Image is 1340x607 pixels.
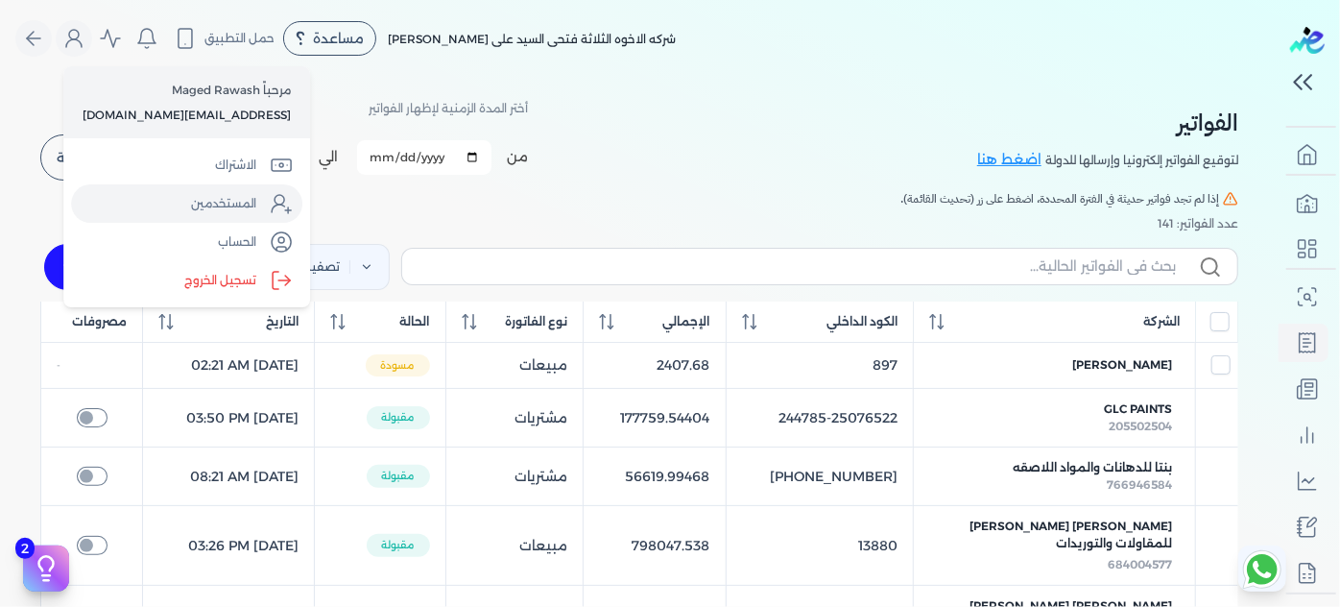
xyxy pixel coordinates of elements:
[40,134,157,181] button: تحديث القائمة
[1109,419,1172,433] span: 205502504
[71,146,302,184] a: الاشتراك
[1045,148,1238,173] p: لتوقيع الفواتير إلكترونيا وإرسالها للدولة
[1143,313,1180,330] span: الشركة
[400,313,430,330] span: الحالة
[445,342,584,389] td: مبيعات
[505,313,567,330] span: نوع الفاتورة
[1108,557,1172,571] span: 684004577
[71,261,302,300] label: تسجيل الخروج
[507,147,528,167] label: من
[265,244,390,290] a: تصفية
[388,32,676,46] span: شركه الاخوه الثلاثة فتحى السيد على [PERSON_NAME]
[83,78,291,103] p: مرحباً Maged Rawash
[40,215,1238,232] div: عدد الفواتير: 141
[369,96,528,121] p: أختر المدة الزمنية لإظهار الفواتير
[826,313,897,330] span: الكود الداخلي
[1013,459,1172,476] span: بنتا للدهانات والمواد اللاصقه
[57,151,141,164] span: تحديث القائمة
[57,358,127,374] div: -
[366,354,430,377] span: مسودة
[319,147,338,167] label: الي
[977,106,1238,140] h2: الفواتير
[1072,356,1172,374] span: [PERSON_NAME]
[900,190,1219,207] span: إذا لم تجد فواتير حديثة في الفترة المحددة، اضغط على زر (تحديث القائمة).
[1107,477,1172,492] span: 766946584
[169,22,279,55] button: حمل التطبيق
[72,313,127,330] span: مصروفات
[283,21,376,56] div: مساعدة
[71,184,302,223] a: المستخدمين
[313,32,364,45] span: مساعدة
[418,256,1176,277] input: بحث في الفواتير الحالية...
[663,313,710,330] span: الإجمالي
[204,30,275,47] span: حمل التطبيق
[726,342,913,389] td: 897
[83,103,291,128] p: [EMAIL_ADDRESS][DOMAIN_NAME]
[15,538,35,559] span: 2
[143,342,315,389] td: [DATE] 02:21 AM
[977,150,1045,171] a: اضغط هنا
[584,342,726,389] td: 2407.68
[44,244,179,290] label: اضافة فاتورة
[1290,27,1325,54] img: logo
[23,546,69,592] button: 2
[71,223,302,261] a: الحساب
[1104,401,1172,418] span: GLC Paints
[937,518,1172,552] span: [PERSON_NAME] [PERSON_NAME] للمقاولات والتوريدات
[266,313,299,330] span: التاريخ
